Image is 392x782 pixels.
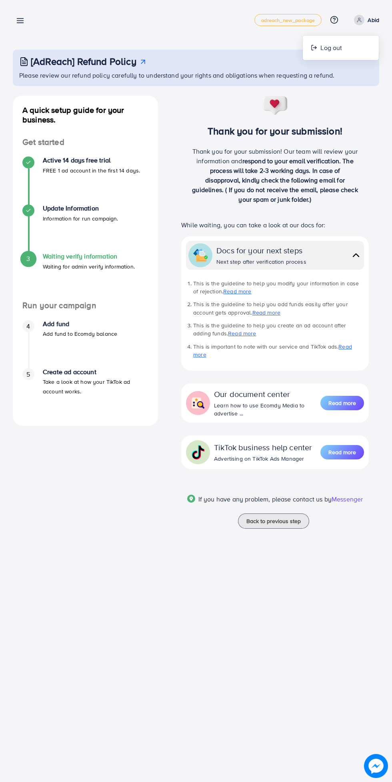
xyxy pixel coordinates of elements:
[13,156,158,205] li: Active 14 days free trial
[13,253,158,301] li: Waiting verify information
[43,253,135,260] h4: Waiting verify information
[261,18,315,23] span: adreach_new_package
[262,96,288,116] img: success
[320,445,364,459] button: Read more
[193,248,208,263] img: collapse
[193,343,352,359] a: Read more
[193,321,364,338] li: This is the guideline to help you create an ad account after adding funds.
[216,258,306,266] div: Next step after verification process
[43,377,148,396] p: Take a look at how your TikTok ad account works.
[13,368,158,416] li: Create ad account
[43,368,148,376] h4: Create ad account
[181,220,369,230] p: While waiting, you can take a look at our docs for:
[43,156,140,164] h4: Active 14 days free trial
[43,205,118,212] h4: Update Information
[43,329,117,339] p: Add fund to Ecomdy balance
[13,301,158,311] h4: Run your campaign
[192,146,358,204] p: Thank you for your submission! Our team will review your information and
[214,401,320,418] div: Learn how to use Ecomdy Media to advertise ...
[13,205,158,253] li: Update Information
[320,396,364,410] button: Read more
[328,448,356,456] span: Read more
[171,125,379,137] h3: Thank you for your submission!
[26,322,30,331] span: 4
[187,495,195,503] img: Popup guide
[238,513,309,529] button: Back to previous step
[198,495,332,503] span: If you have any problem, please contact us by
[320,43,342,52] span: Log out
[193,343,364,359] li: This is important to note with our service and TikTok ads.
[254,14,322,26] a: adreach_new_package
[43,214,118,223] p: Information for run campaign.
[246,517,301,525] span: Back to previous step
[43,320,117,328] h4: Add fund
[368,15,379,25] p: Abid
[216,245,306,256] div: Docs for your next steps
[43,166,140,175] p: FREE 1 ad account in the first 14 days.
[364,754,388,778] img: image
[13,137,158,147] h4: Get started
[302,35,379,60] ul: Abid
[214,455,312,463] div: Advertising on TikTok Ads Manager
[214,441,312,453] div: TikTok business help center
[13,105,158,124] h4: A quick setup guide for your business.
[193,279,364,296] li: This is the guideline to help you modify your information in case of rejection.
[31,56,136,67] h3: [AdReach] Refund Policy
[13,320,158,368] li: Add fund
[192,156,358,204] span: respond to your email verification. The process will take 2-3 working days. In case of disapprova...
[19,70,374,80] p: Please review our refund policy carefully to understand your rights and obligations when requesti...
[43,262,135,271] p: Waiting for admin verify information.
[191,445,205,459] img: collapse
[350,249,362,261] img: collapse
[193,300,364,317] li: This is the guideline to help you add funds easily after your account gets approval.
[228,329,256,337] a: Read more
[351,15,379,25] a: Abid
[332,495,363,503] span: Messenger
[320,395,364,411] a: Read more
[320,444,364,460] a: Read more
[191,396,205,410] img: collapse
[214,388,320,400] div: Our document center
[26,370,30,379] span: 5
[252,309,280,317] a: Read more
[328,399,356,407] span: Read more
[223,287,251,295] a: Read more
[26,254,30,263] span: 3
